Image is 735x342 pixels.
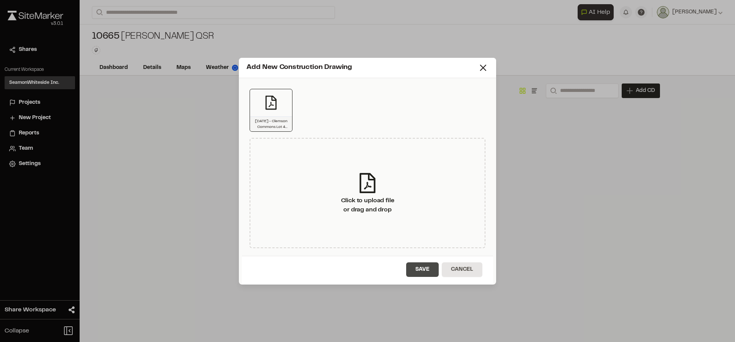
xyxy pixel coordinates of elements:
button: Save [406,262,439,277]
p: [DATE] - Clemson Commons Lot 4 QSR - Civil Plans.pdf [253,118,289,130]
div: Click to upload file or drag and drop [341,196,394,214]
div: Add New Construction Drawing [247,62,478,73]
div: Click to upload fileor drag and drop [250,138,485,248]
button: Cancel [442,262,482,277]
